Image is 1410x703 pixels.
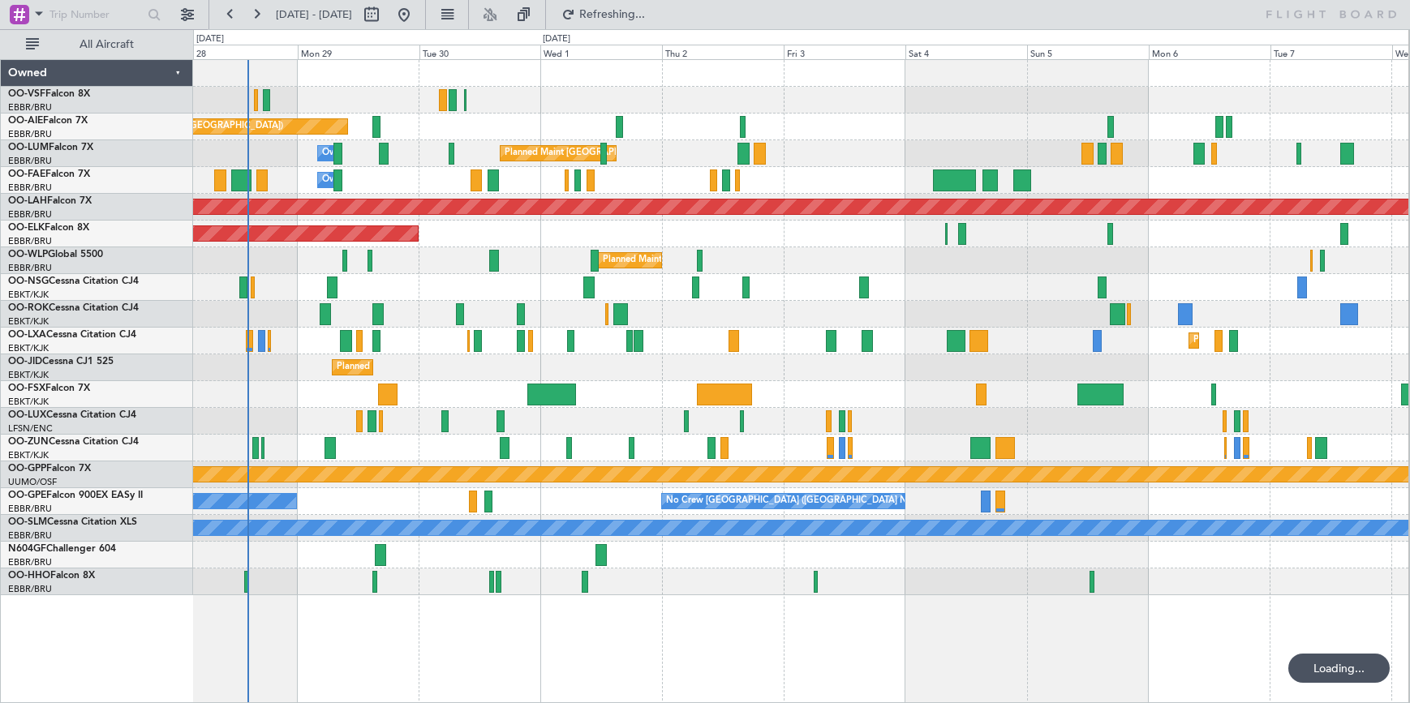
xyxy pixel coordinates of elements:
[8,583,52,595] a: EBBR/BRU
[8,235,52,247] a: EBBR/BRU
[1149,45,1270,59] div: Mon 6
[1193,328,1382,353] div: Planned Maint Kortrijk-[GEOGRAPHIC_DATA]
[8,89,90,99] a: OO-VSFFalcon 8X
[8,276,139,286] a: OO-NSGCessna Citation CJ4
[8,449,49,461] a: EBKT/KJK
[8,410,46,420] span: OO-LUX
[8,544,116,554] a: N604GFChallenger 604
[8,369,49,381] a: EBKT/KJK
[8,396,49,408] a: EBKT/KJK
[8,476,57,488] a: UUMO/OSF
[8,223,89,233] a: OO-ELKFalcon 8X
[8,384,90,393] a: OO-FSXFalcon 7X
[8,330,46,340] span: OO-LXA
[8,196,47,206] span: OO-LAH
[8,464,46,474] span: OO-GPP
[8,503,52,515] a: EBBR/BRU
[337,355,526,379] div: Planned Maint Kortrijk-[GEOGRAPHIC_DATA]
[662,45,784,59] div: Thu 2
[603,248,720,272] div: Planned Maint Milan (Linate)
[8,289,49,301] a: EBKT/KJK
[322,141,432,165] div: Owner Melsbroek Air Base
[8,544,46,554] span: N604GF
[8,384,45,393] span: OO-FSX
[8,422,53,435] a: LFSN/ENC
[8,116,88,126] a: OO-AIEFalcon 7X
[8,208,52,221] a: EBBR/BRU
[8,342,49,354] a: EBKT/KJK
[8,276,49,286] span: OO-NSG
[505,141,798,165] div: Planned Maint [GEOGRAPHIC_DATA] ([GEOGRAPHIC_DATA] National)
[8,556,52,568] a: EBBR/BRU
[322,168,432,192] div: Owner Melsbroek Air Base
[905,45,1027,59] div: Sat 4
[8,571,95,581] a: OO-HHOFalcon 8X
[8,196,92,206] a: OO-LAHFalcon 7X
[8,491,143,500] a: OO-GPEFalcon 900EX EASy II
[8,330,136,340] a: OO-LXACessna Citation CJ4
[8,250,48,259] span: OO-WLP
[1288,654,1390,683] div: Loading...
[8,169,45,179] span: OO-FAE
[8,116,43,126] span: OO-AIE
[8,437,139,447] a: OO-ZUNCessna Citation CJ4
[8,303,49,313] span: OO-ROK
[543,32,570,46] div: [DATE]
[18,32,176,58] button: All Aircraft
[578,9,647,20] span: Refreshing...
[8,101,52,114] a: EBBR/BRU
[8,223,45,233] span: OO-ELK
[8,437,49,447] span: OO-ZUN
[8,182,52,194] a: EBBR/BRU
[8,357,42,367] span: OO-JID
[8,315,49,328] a: EBKT/KJK
[8,143,93,152] a: OO-LUMFalcon 7X
[8,517,47,527] span: OO-SLM
[1270,45,1392,59] div: Tue 7
[8,262,52,274] a: EBBR/BRU
[554,2,651,28] button: Refreshing...
[8,571,50,581] span: OO-HHO
[8,357,114,367] a: OO-JIDCessna CJ1 525
[784,45,905,59] div: Fri 3
[276,7,352,22] span: [DATE] - [DATE]
[42,39,171,50] span: All Aircraft
[8,155,52,167] a: EBBR/BRU
[8,464,91,474] a: OO-GPPFalcon 7X
[8,128,52,140] a: EBBR/BRU
[540,45,662,59] div: Wed 1
[49,2,143,27] input: Trip Number
[8,410,136,420] a: OO-LUXCessna Citation CJ4
[8,517,137,527] a: OO-SLMCessna Citation XLS
[8,169,90,179] a: OO-FAEFalcon 7X
[419,45,541,59] div: Tue 30
[8,529,52,542] a: EBBR/BRU
[176,45,298,59] div: Sun 28
[8,491,46,500] span: OO-GPE
[8,143,49,152] span: OO-LUM
[8,89,45,99] span: OO-VSF
[8,250,103,259] a: OO-WLPGlobal 5500
[8,303,139,313] a: OO-ROKCessna Citation CJ4
[196,32,224,46] div: [DATE]
[298,45,419,59] div: Mon 29
[1027,45,1149,59] div: Sun 5
[666,489,938,513] div: No Crew [GEOGRAPHIC_DATA] ([GEOGRAPHIC_DATA] National)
